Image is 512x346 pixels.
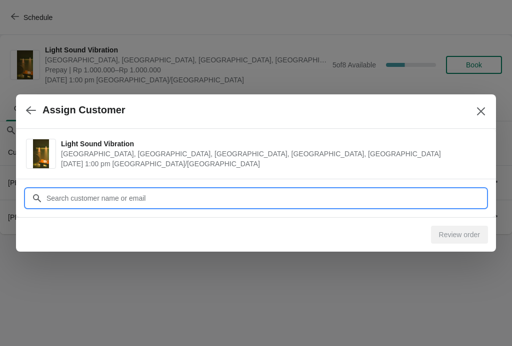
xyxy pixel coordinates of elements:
[46,189,486,207] input: Search customer name or email
[472,102,490,120] button: Close
[61,139,481,149] span: Light Sound Vibration
[33,139,49,168] img: Light Sound Vibration | Potato Head Suites & Studios, Jalan Petitenget, Seminyak, Badung Regency,...
[61,159,481,169] span: [DATE] 1:00 pm [GEOGRAPHIC_DATA]/[GEOGRAPHIC_DATA]
[61,149,481,159] span: [GEOGRAPHIC_DATA], [GEOGRAPHIC_DATA], [GEOGRAPHIC_DATA], [GEOGRAPHIC_DATA], [GEOGRAPHIC_DATA]
[42,104,125,116] h2: Assign Customer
